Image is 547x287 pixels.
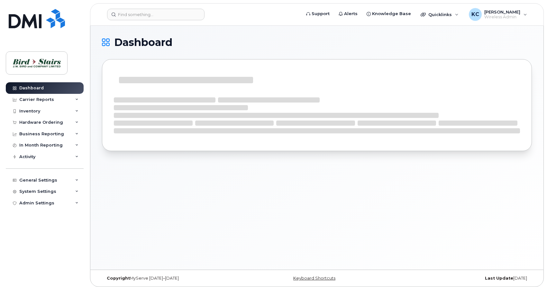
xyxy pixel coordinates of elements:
[107,276,130,281] strong: Copyright
[102,276,245,281] div: MyServe [DATE]–[DATE]
[114,38,172,47] span: Dashboard
[293,276,335,281] a: Keyboard Shortcuts
[388,276,532,281] div: [DATE]
[485,276,513,281] strong: Last Update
